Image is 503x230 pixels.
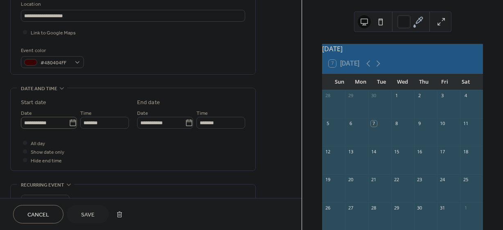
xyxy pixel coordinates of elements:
[196,109,208,118] span: Time
[325,121,331,127] div: 5
[347,93,354,99] div: 29
[80,109,92,118] span: Time
[394,121,400,127] div: 8
[462,121,469,127] div: 11
[440,148,446,155] div: 17
[371,93,377,99] div: 30
[371,74,392,90] div: Tue
[392,74,413,90] div: Wed
[462,205,469,211] div: 1
[13,205,63,223] button: Cancel
[27,211,49,219] span: Cancel
[325,148,331,155] div: 12
[394,205,400,211] div: 29
[24,197,55,206] span: Do not repeat
[137,98,160,107] div: End date
[371,205,377,211] div: 28
[329,74,350,90] div: Sun
[325,93,331,99] div: 28
[21,84,57,93] span: Date and time
[347,121,354,127] div: 6
[371,148,377,155] div: 14
[371,121,377,127] div: 7
[417,148,423,155] div: 16
[440,205,446,211] div: 31
[21,98,46,107] div: Start date
[394,148,400,155] div: 15
[137,109,148,118] span: Date
[417,205,423,211] div: 30
[41,59,71,67] span: #480404FF
[31,157,62,165] span: Hide end time
[440,121,446,127] div: 10
[462,177,469,183] div: 25
[21,181,64,189] span: Recurring event
[347,205,354,211] div: 27
[417,177,423,183] div: 23
[31,29,76,37] span: Link to Google Maps
[417,93,423,99] div: 2
[440,93,446,99] div: 3
[462,148,469,155] div: 18
[322,44,483,54] div: [DATE]
[31,148,64,157] span: Show date only
[440,177,446,183] div: 24
[325,177,331,183] div: 19
[347,177,354,183] div: 20
[417,121,423,127] div: 9
[394,177,400,183] div: 22
[347,148,354,155] div: 13
[462,93,469,99] div: 4
[31,139,45,148] span: All day
[325,205,331,211] div: 26
[21,109,32,118] span: Date
[21,46,82,55] div: Event color
[394,93,400,99] div: 1
[455,74,476,90] div: Sat
[350,74,371,90] div: Mon
[371,177,377,183] div: 21
[434,74,456,90] div: Fri
[413,74,434,90] div: Thu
